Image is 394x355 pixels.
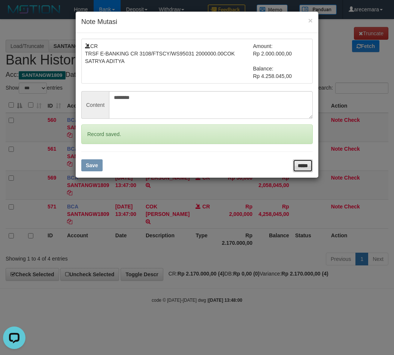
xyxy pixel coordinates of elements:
span: Save [86,162,98,168]
button: Save [81,159,103,171]
h4: Note Mutasi [81,17,313,27]
div: Record saved. [81,124,313,144]
span: Content [81,91,109,119]
td: CR TRSF E-BANKING CR 3108/FTSCY/WS95031 2000000.00COK SATRYA ADITYA [85,42,253,80]
button: × [308,16,313,24]
button: Open LiveChat chat widget [3,3,25,25]
td: Amount: Rp 2.000.000,00 Balance: Rp 4.258.045,00 [253,42,309,80]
